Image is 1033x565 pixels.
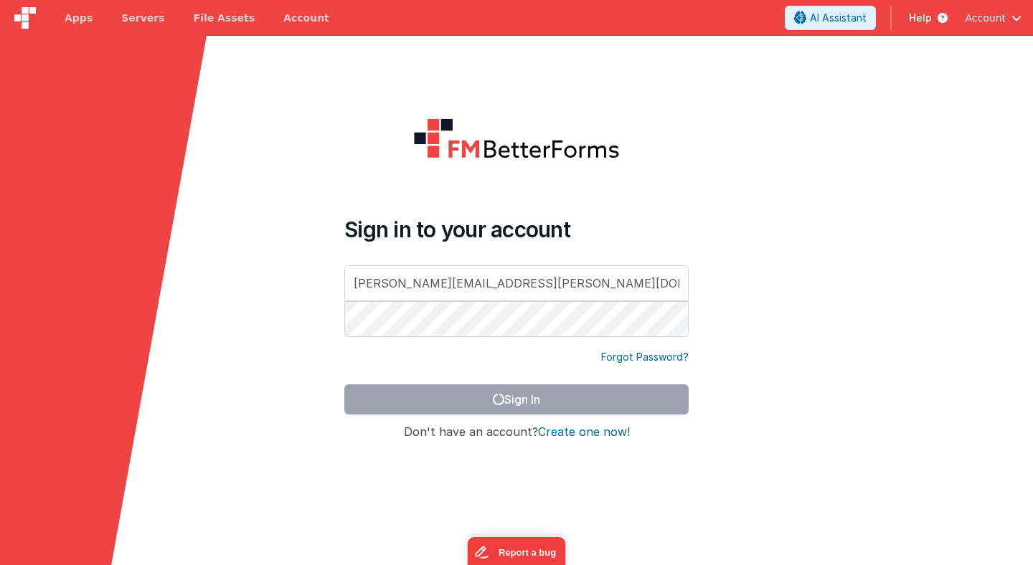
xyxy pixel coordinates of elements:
[785,6,876,30] button: AI Assistant
[965,11,1022,25] button: Account
[344,217,689,242] h4: Sign in to your account
[909,11,932,25] span: Help
[810,11,867,25] span: AI Assistant
[538,426,630,439] button: Create one now!
[344,426,689,439] h4: Don't have an account?
[344,265,689,301] input: Email Address
[121,11,164,25] span: Servers
[344,384,689,414] button: Sign In
[194,11,255,25] span: File Assets
[601,350,689,364] a: Forgot Password?
[65,11,93,25] span: Apps
[965,11,1006,25] span: Account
